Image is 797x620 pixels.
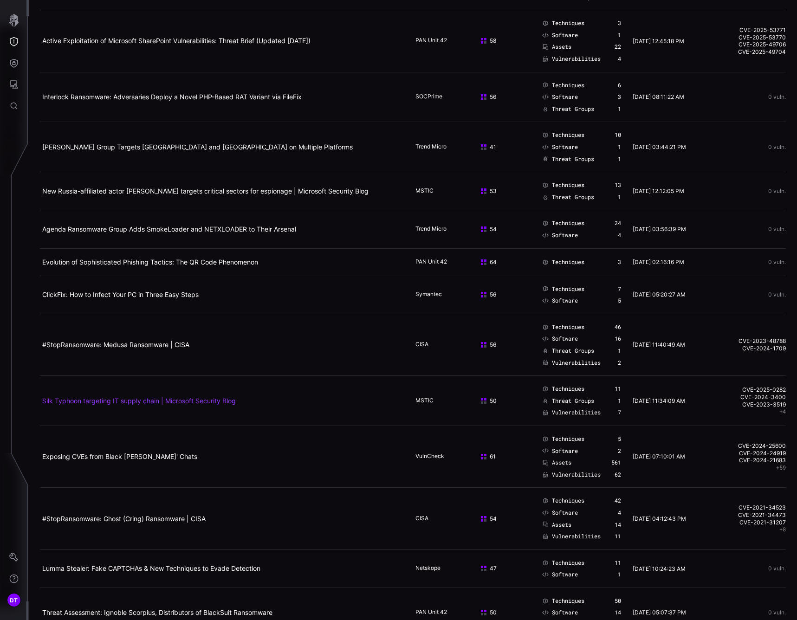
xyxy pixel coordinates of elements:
a: Software [542,232,578,239]
span: Software [552,609,578,616]
div: 11 [615,533,621,540]
a: Threat Assessment: Ignoble Scorpius, Distributors of BlackSuit Ransomware [42,608,272,616]
span: Assets [552,521,571,529]
a: Assets [542,521,571,529]
span: Threat Groups [552,194,594,201]
a: CVE-2023-3519 [711,401,786,408]
span: Techniques [552,131,584,139]
a: Software [542,609,578,616]
div: 11 [615,559,621,567]
span: Threat Groups [552,347,594,355]
time: [DATE] 08:11:22 AM [633,93,684,100]
div: 47 [480,565,531,572]
a: ClickFix: How to Infect Your PC in Three Easy Steps [42,291,199,298]
div: 0 vuln. [711,144,786,150]
a: Software [542,297,578,304]
div: 0 vuln. [711,226,786,232]
span: Techniques [552,82,584,89]
span: Software [552,571,578,578]
a: Agenda Ransomware Group Adds SmokeLoader and NETXLOADER to Their Arsenal [42,225,296,233]
div: 16 [615,335,621,342]
div: PAN Unit 42 [415,37,462,45]
span: Software [552,32,578,39]
span: Techniques [552,385,584,393]
div: Symantec [415,291,462,299]
a: CVE-2021-31207 [711,519,786,526]
div: 53 [480,187,531,195]
a: CVE-2021-34523 [711,504,786,511]
div: 10 [615,131,621,139]
div: 0 vuln. [711,609,786,616]
a: Threat Groups [542,347,594,355]
a: Techniques [542,285,584,293]
span: Techniques [552,323,584,331]
div: 56 [480,341,531,349]
span: Vulnerabilities [552,409,601,416]
time: [DATE] 11:34:09 AM [633,397,685,404]
time: [DATE] 05:20:27 AM [633,291,686,298]
a: Interlock Ransomware: Adversaries Deploy a Novel PHP-Based RAT Variant via FileFix [42,93,302,101]
a: Techniques [542,597,584,605]
span: Assets [552,459,571,466]
div: 50 [480,397,531,405]
div: Trend Micro [415,143,462,151]
a: Vulnerabilities [542,533,601,540]
span: Threat Groups [552,397,594,405]
div: 1 [618,32,621,39]
div: 7 [618,409,621,416]
a: Vulnerabilities [542,471,601,478]
a: Techniques [542,131,584,139]
span: Techniques [552,181,584,189]
time: [DATE] 05:07:37 PM [633,609,686,616]
div: PAN Unit 42 [415,608,462,617]
a: CVE-2025-53771 [711,26,786,34]
a: Exposing CVEs from Black [PERSON_NAME]' Chats [42,452,197,460]
a: New Russia-affiliated actor [PERSON_NAME] targets critical sectors for espionage | Microsoft Secu... [42,187,369,195]
a: Software [542,447,578,455]
a: Threat Groups [542,397,594,405]
div: CISA [415,341,462,349]
span: Techniques [552,285,584,293]
div: 41 [480,143,531,151]
div: 0 vuln. [711,94,786,100]
a: Software [542,93,578,101]
a: Techniques [542,323,584,331]
div: 6 [618,82,621,89]
button: +8 [779,526,786,533]
div: 1 [618,155,621,163]
a: Techniques [542,82,584,89]
div: 22 [615,43,621,51]
a: CVE-2024-1709 [711,345,786,352]
span: Techniques [552,258,584,266]
div: 2 [618,359,621,367]
div: 1 [618,143,621,151]
span: Vulnerabilities [552,533,601,540]
time: [DATE] 12:12:05 PM [633,187,684,194]
div: 7 [618,285,621,293]
div: 3 [618,93,621,101]
time: [DATE] 04:12:43 PM [633,515,686,522]
a: Threat Groups [542,194,594,201]
span: Software [552,509,578,517]
a: Lumma Stealer: Fake CAPTCHAs & New Techniques to Evade Detection [42,564,260,572]
a: Software [542,32,578,39]
a: CVE-2025-53770 [711,34,786,41]
span: Threat Groups [552,155,594,163]
a: Vulnerabilities [542,55,601,63]
div: 561 [611,459,621,466]
span: Techniques [552,497,584,504]
div: 42 [615,497,621,504]
div: SOCPrime [415,93,462,101]
a: Software [542,335,578,342]
div: CISA [415,515,462,523]
div: 0 vuln. [711,565,786,572]
div: 1 [618,194,621,201]
a: Techniques [542,181,584,189]
time: [DATE] 03:44:21 PM [633,143,686,150]
a: [PERSON_NAME] Group Targets [GEOGRAPHIC_DATA] and [GEOGRAPHIC_DATA] on Multiple Platforms [42,143,353,151]
div: 13 [615,181,621,189]
span: Software [552,335,578,342]
button: +4 [779,408,786,415]
div: 11 [615,385,621,393]
div: 1 [618,571,621,578]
